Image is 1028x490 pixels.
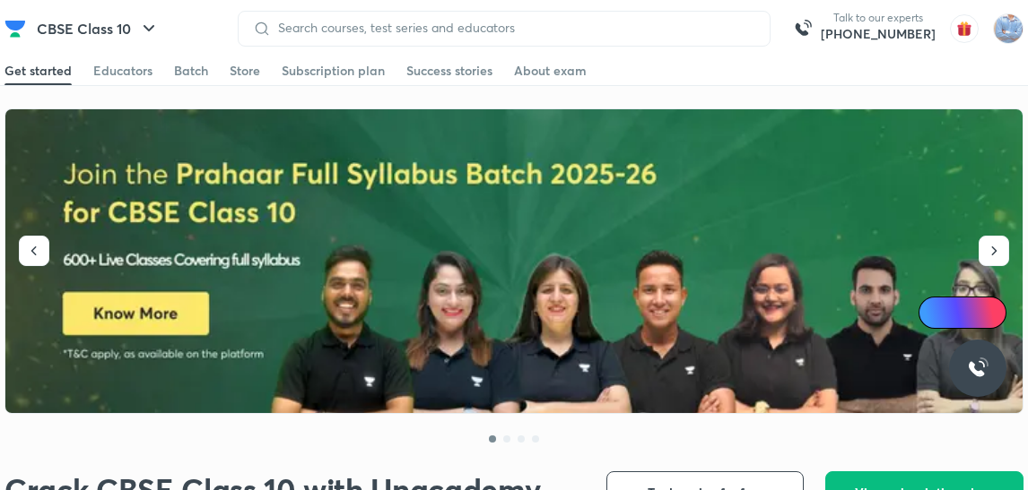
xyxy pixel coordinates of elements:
[174,62,208,80] div: Batch
[948,305,996,320] span: Ai Doubts
[967,357,989,379] img: ttu
[282,62,385,80] div: Subscription plan
[929,305,944,320] img: Icon
[821,11,936,25] p: Talk to our experts
[93,62,152,80] div: Educators
[919,297,1006,329] a: Ai Doubts
[514,62,587,80] div: About exam
[785,11,821,47] img: call-us
[4,18,26,39] img: Company Logo
[93,56,152,85] a: Educators
[26,11,170,47] button: CBSE Class 10
[821,25,936,43] a: [PHONE_NUMBER]
[230,56,260,85] a: Store
[4,56,72,85] a: Get started
[950,14,979,43] img: avatar
[4,62,72,80] div: Get started
[406,62,492,80] div: Success stories
[230,62,260,80] div: Store
[282,56,385,85] a: Subscription plan
[174,56,208,85] a: Batch
[514,56,587,85] a: About exam
[406,56,492,85] a: Success stories
[271,21,755,35] input: Search courses, test series and educators
[993,13,1024,44] img: sukhneet singh sidhu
